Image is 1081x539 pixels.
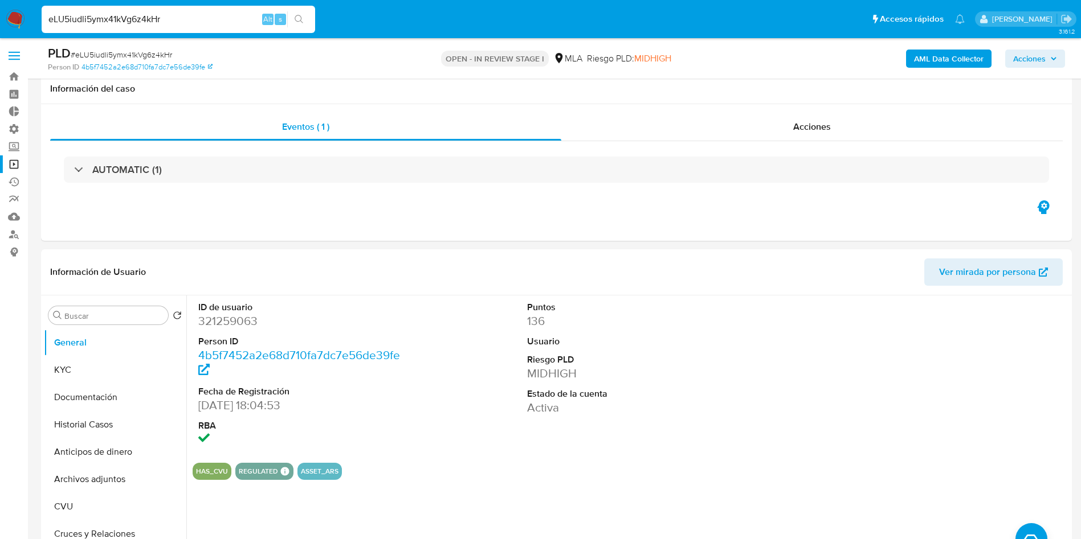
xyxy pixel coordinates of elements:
input: Buscar [64,311,164,321]
span: Acciones [793,120,831,133]
button: KYC [44,356,186,384]
span: Riesgo PLD: [587,52,671,65]
button: Buscar [53,311,62,320]
p: OPEN - IN REVIEW STAGE I [441,51,549,67]
span: Eventos ( 1 ) [282,120,329,133]
dt: Puntos [527,301,735,314]
p: gustavo.deseta@mercadolibre.com [992,14,1056,24]
button: Documentación [44,384,186,411]
dt: Estado de la cuenta [527,388,735,400]
dt: Person ID [198,335,406,348]
dd: [DATE] 18:04:53 [198,397,406,413]
dt: RBA [198,419,406,432]
a: Salir [1060,13,1072,25]
a: 4b5f7452a2e68d710fa7dc7e56de39fe [81,62,213,72]
dd: MIDHIGH [527,365,735,381]
b: Person ID [48,62,79,72]
span: MIDHIGH [634,52,671,65]
button: Historial Casos [44,411,186,438]
dd: Activa [527,400,735,415]
a: Notificaciones [955,14,965,24]
span: # eLU5iudli5ymx41kVg6z4kHr [71,49,172,60]
button: Volver al orden por defecto [173,311,182,323]
button: Archivos adjuntos [44,466,186,493]
button: Ver mirada por persona [924,258,1063,286]
button: search-icon [287,11,311,27]
div: AUTOMATIC (1) [64,157,1049,183]
dd: 136 [527,313,735,329]
button: Anticipos de dinero [44,438,186,466]
button: AML Data Collector [906,50,992,68]
span: Acciones [1013,50,1046,68]
dt: Usuario [527,335,735,348]
button: General [44,329,186,356]
h3: AUTOMATIC (1) [92,163,162,176]
button: Acciones [1005,50,1065,68]
dd: 321259063 [198,313,406,329]
span: Alt [263,14,272,24]
div: MLA [553,52,582,65]
h1: Información de Usuario [50,266,146,278]
dt: Fecha de Registración [198,385,406,398]
h1: Información del caso [50,83,1063,94]
button: CVU [44,493,186,520]
b: PLD [48,44,71,62]
span: Accesos rápidos [880,13,944,25]
b: AML Data Collector [914,50,984,68]
a: 4b5f7452a2e68d710fa7dc7e56de39fe [198,347,400,379]
span: s [279,14,282,24]
input: Buscar usuario o caso... [42,12,315,27]
dt: ID de usuario [198,301,406,314]
span: Ver mirada por persona [939,258,1036,286]
dt: Riesgo PLD [527,353,735,366]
